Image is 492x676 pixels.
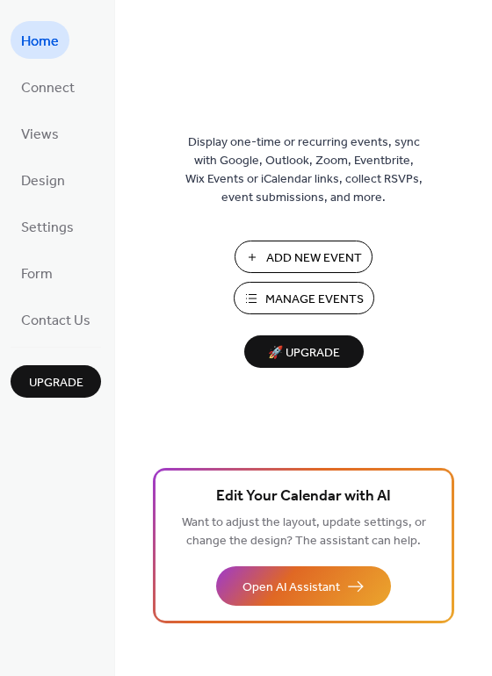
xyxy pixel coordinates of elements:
[11,254,63,291] a: Form
[21,168,65,195] span: Design
[11,365,101,398] button: Upgrade
[29,374,83,392] span: Upgrade
[21,214,74,241] span: Settings
[21,75,75,102] span: Connect
[234,282,374,314] button: Manage Events
[11,161,76,198] a: Design
[185,133,423,207] span: Display one-time or recurring events, sync with Google, Outlook, Zoom, Eventbrite, Wix Events or ...
[266,249,362,268] span: Add New Event
[21,307,90,334] span: Contact Us
[21,121,59,148] span: Views
[11,21,69,59] a: Home
[21,261,53,288] span: Form
[242,579,340,597] span: Open AI Assistant
[11,114,69,152] a: Views
[21,28,59,55] span: Home
[11,68,85,105] a: Connect
[11,207,84,245] a: Settings
[216,485,391,509] span: Edit Your Calendar with AI
[255,342,353,365] span: 🚀 Upgrade
[244,335,364,368] button: 🚀 Upgrade
[11,300,101,338] a: Contact Us
[235,241,373,273] button: Add New Event
[216,566,391,606] button: Open AI Assistant
[182,511,426,553] span: Want to adjust the layout, update settings, or change the design? The assistant can help.
[265,291,364,309] span: Manage Events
